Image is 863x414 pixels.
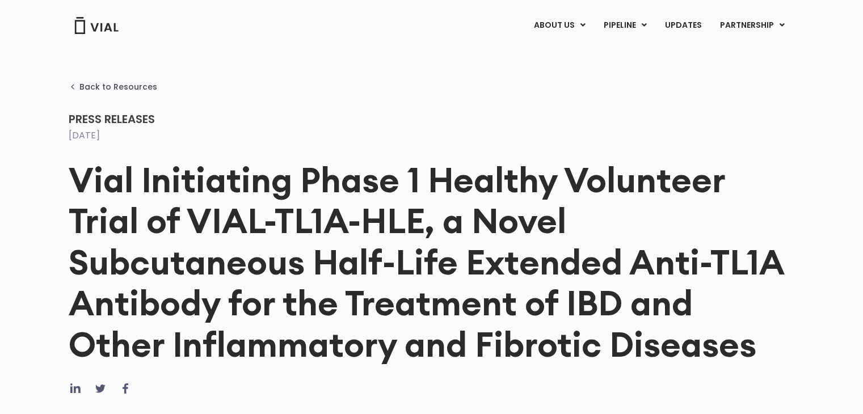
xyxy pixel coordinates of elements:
div: Share on twitter [94,382,107,395]
div: Share on facebook [119,382,132,395]
time: [DATE] [69,129,100,142]
a: PARTNERSHIPMenu Toggle [711,16,794,35]
a: UPDATES [656,16,710,35]
a: PIPELINEMenu Toggle [595,16,655,35]
img: Vial Logo [74,17,119,34]
a: Back to Resources [69,82,157,91]
span: Back to Resources [79,82,157,91]
div: Share on linkedin [69,382,82,395]
h1: Vial Initiating Phase 1 Healthy Volunteer Trial of VIAL-TL1A-HLE, a Novel Subcutaneous Half-Life ... [69,159,795,365]
span: Press Releases [69,111,155,127]
a: ABOUT USMenu Toggle [525,16,594,35]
